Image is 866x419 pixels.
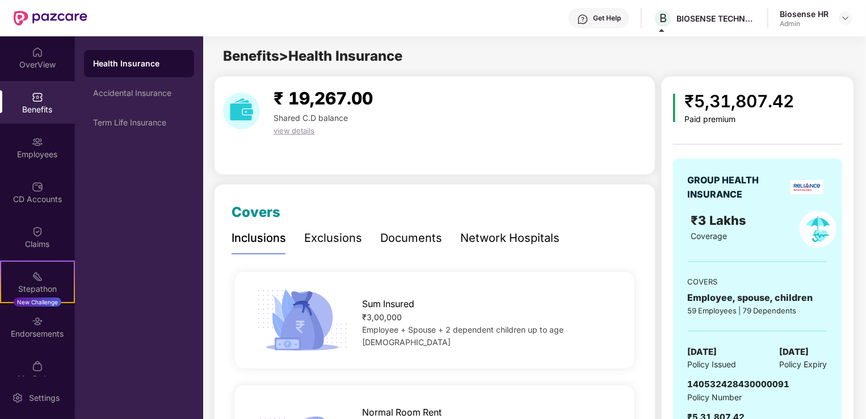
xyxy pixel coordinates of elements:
img: svg+xml;base64,PHN2ZyBpZD0iRW1wbG95ZWVzIiB4bWxucz0iaHR0cDovL3d3dy53My5vcmcvMjAwMC9zdmciIHdpZHRoPS... [32,136,43,148]
img: svg+xml;base64,PHN2ZyBpZD0iQ2xhaW0iIHhtbG5zPSJodHRwOi8vd3d3LnczLm9yZy8yMDAwL3N2ZyIgd2lkdGg9IjIwIi... [32,226,43,237]
div: Paid premium [684,115,794,124]
div: Exclusions [304,229,362,247]
span: Policy Expiry [780,358,827,371]
div: New Challenge [14,298,61,307]
span: Coverage [691,231,727,241]
span: [DATE] [688,345,717,359]
div: Documents [380,229,442,247]
div: Inclusions [232,229,286,247]
span: Policy Number [688,392,742,402]
span: [DATE] [780,345,809,359]
img: svg+xml;base64,PHN2ZyBpZD0iRW5kb3JzZW1lbnRzIiB4bWxucz0iaHR0cDovL3d3dy53My5vcmcvMjAwMC9zdmciIHdpZH... [32,316,43,327]
img: svg+xml;base64,PHN2ZyBpZD0iRHJvcGRvd24tMzJ4MzIiIHhtbG5zPSJodHRwOi8vd3d3LnczLm9yZy8yMDAwL3N2ZyIgd2... [841,14,850,23]
div: 59 Employees | 79 Dependents [688,305,827,316]
img: svg+xml;base64,PHN2ZyBpZD0iTXlfT3JkZXJzIiBkYXRhLW5hbWU9Ik15IE9yZGVycyIgeG1sbnM9Imh0dHA6Ly93d3cudz... [32,361,43,372]
img: svg+xml;base64,PHN2ZyB4bWxucz0iaHR0cDovL3d3dy53My5vcmcvMjAwMC9zdmciIHdpZHRoPSIyMSIgaGVpZ2h0PSIyMC... [32,271,43,282]
img: svg+xml;base64,PHN2ZyBpZD0iQ0RfQWNjb3VudHMiIGRhdGEtbmFtZT0iQ0QgQWNjb3VudHMiIHhtbG5zPSJodHRwOi8vd3... [32,181,43,192]
span: ₹3 Lakhs [691,213,750,228]
div: Get Help [593,14,621,23]
div: Health Insurance [93,58,185,69]
img: icon [253,286,351,354]
div: Admin [780,19,829,28]
span: Sum Insured [362,297,414,311]
div: BIOSENSE TECHNOLOGIES PRIVATE LIMITED [676,13,756,24]
img: download [223,93,260,129]
span: view details [274,126,314,135]
img: svg+xml;base64,PHN2ZyBpZD0iSGVscC0zMngzMiIgeG1sbnM9Imh0dHA6Ly93d3cudzMub3JnLzIwMDAvc3ZnIiB3aWR0aD... [577,14,588,25]
span: Employee + Spouse + 2 dependent children up to age [DEMOGRAPHIC_DATA] [362,325,564,347]
div: Employee, spouse, children [688,291,827,305]
img: svg+xml;base64,PHN2ZyBpZD0iSG9tZSIgeG1sbnM9Imh0dHA6Ly93d3cudzMub3JnLzIwMDAvc3ZnIiB3aWR0aD0iMjAiIG... [32,47,43,58]
div: COVERS [688,276,827,287]
div: ₹5,31,807.42 [684,88,794,115]
span: Policy Issued [688,358,737,371]
img: policyIcon [800,211,836,248]
div: ₹3,00,000 [362,311,616,324]
img: insurerLogo [791,180,823,194]
span: Covers [232,204,280,220]
span: Benefits > Health Insurance [223,48,402,64]
span: Shared C.D balance [274,113,348,123]
img: New Pazcare Logo [14,11,87,26]
img: icon [673,94,676,122]
div: Accidental Insurance [93,89,185,98]
img: svg+xml;base64,PHN2ZyBpZD0iU2V0dGluZy0yMHgyMCIgeG1sbnM9Imh0dHA6Ly93d3cudzMub3JnLzIwMDAvc3ZnIiB3aW... [12,392,23,404]
div: Network Hospitals [460,229,560,247]
span: 140532428430000091 [688,379,790,389]
div: Settings [26,392,63,404]
div: Biosense HR [780,9,829,19]
img: svg+xml;base64,PHN2ZyBpZD0iQmVuZWZpdHMiIHhtbG5zPSJodHRwOi8vd3d3LnczLm9yZy8yMDAwL3N2ZyIgd2lkdGg9Ij... [32,91,43,103]
div: Stepathon [1,283,74,295]
div: GROUP HEALTH INSURANCE [688,173,787,202]
span: ₹ 19,267.00 [274,88,373,108]
div: Term Life Insurance [93,118,185,127]
span: B [659,11,667,25]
